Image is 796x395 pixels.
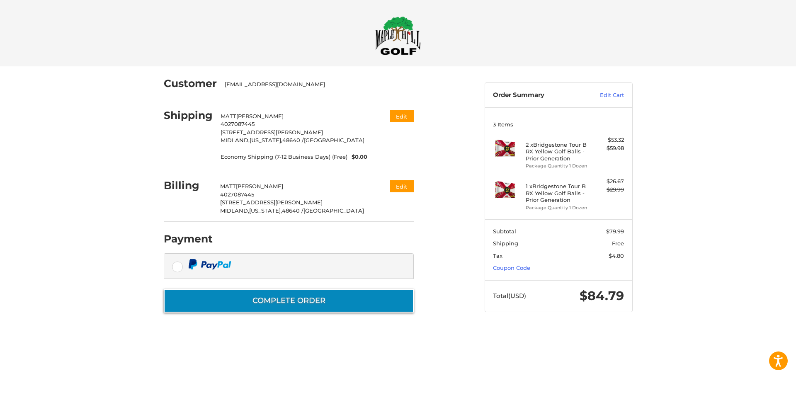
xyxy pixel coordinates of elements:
[375,16,421,55] img: Maple Hill Golf
[164,179,212,192] h2: Billing
[526,204,589,211] li: Package Quantity 1 Dozen
[164,109,213,122] h2: Shipping
[282,207,303,214] span: 48640 /
[390,110,414,122] button: Edit
[220,183,236,189] span: MATT
[347,153,367,161] span: $0.00
[493,228,516,235] span: Subtotal
[221,121,255,127] span: 4027087445
[591,136,624,144] div: $53.32
[612,240,624,247] span: Free
[164,289,414,313] button: Complete order
[526,162,589,170] li: Package Quantity 1 Dozen
[221,129,323,136] span: [STREET_ADDRESS][PERSON_NAME]
[220,199,323,206] span: [STREET_ADDRESS][PERSON_NAME]
[188,259,231,269] img: PayPal icon
[221,113,236,119] span: MATT
[493,240,518,247] span: Shipping
[225,80,405,89] div: [EMAIL_ADDRESS][DOMAIN_NAME]
[591,186,624,194] div: $29.99
[493,292,526,300] span: Total (USD)
[526,141,589,162] h4: 2 x Bridgestone Tour B RX Yellow Golf Balls - Prior Generation
[220,207,249,214] span: MIDLAND,
[493,91,582,99] h3: Order Summary
[580,288,624,303] span: $84.79
[493,121,624,128] h3: 3 Items
[390,180,414,192] button: Edit
[221,137,250,143] span: MIDLAND,
[164,233,213,245] h2: Payment
[304,137,364,143] span: [GEOGRAPHIC_DATA]
[249,207,282,214] span: [US_STATE],
[282,137,304,143] span: 48640 /
[582,91,624,99] a: Edit Cart
[493,264,530,271] a: Coupon Code
[250,137,282,143] span: [US_STATE],
[303,207,364,214] span: [GEOGRAPHIC_DATA]
[526,183,589,203] h4: 1 x Bridgestone Tour B RX Yellow Golf Balls - Prior Generation
[591,144,624,153] div: $59.98
[606,228,624,235] span: $79.99
[609,252,624,259] span: $4.80
[591,177,624,186] div: $26.67
[493,252,502,259] span: Tax
[221,153,347,161] span: Economy Shipping (7-12 Business Days) (Free)
[164,77,217,90] h2: Customer
[236,183,283,189] span: [PERSON_NAME]
[220,191,254,198] span: 4027087445
[236,113,284,119] span: [PERSON_NAME]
